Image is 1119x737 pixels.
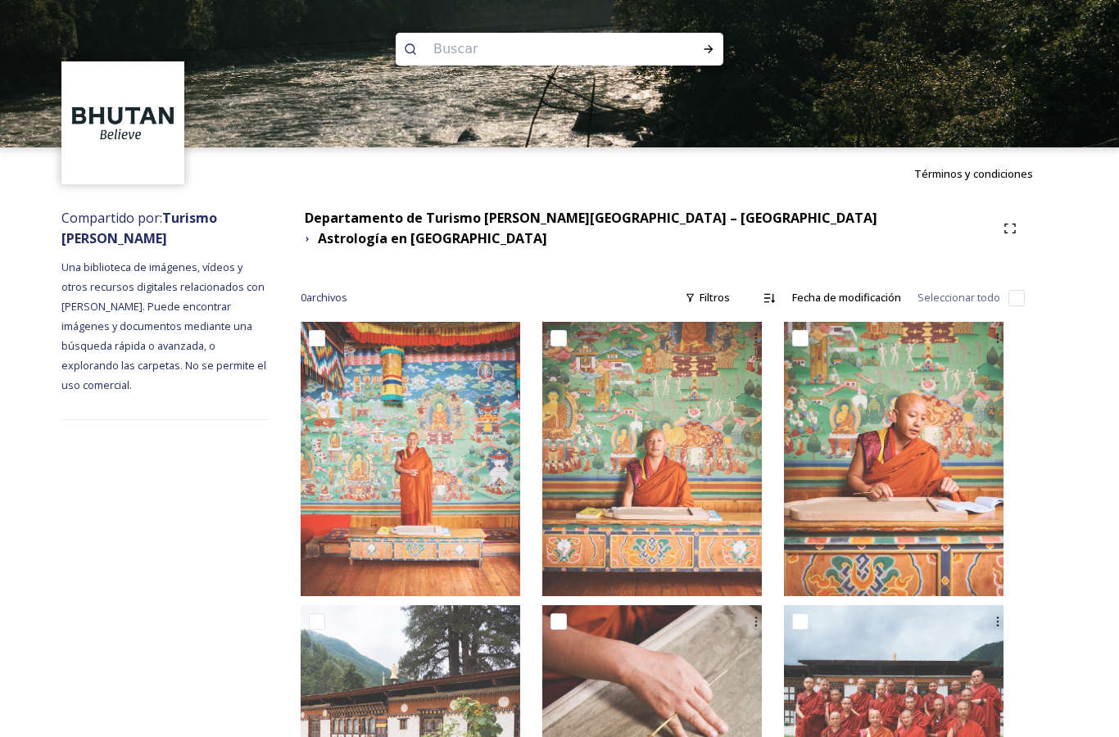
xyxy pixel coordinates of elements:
font: Astrología en [GEOGRAPHIC_DATA] [318,229,547,247]
font: Términos y condiciones [914,166,1033,181]
img: _SCH1550.jpg [542,322,762,596]
font: 0 [301,290,306,305]
font: Una biblioteca de imágenes, vídeos y otros recursos digitales relacionados con [PERSON_NAME]. Pue... [61,260,269,392]
a: Términos y condiciones [914,164,1058,183]
font: Seleccionar todo [917,290,1000,305]
input: Buscar [425,31,650,67]
font: Filtros [700,290,730,305]
font: Departamento de Turismo [PERSON_NAME][GEOGRAPHIC_DATA] – [GEOGRAPHIC_DATA] [305,209,877,227]
img: Lopen Sonam Rinchen_Vice Principal of College for Astrology.jpg [301,322,520,596]
img: BT_Logo_BB_Lockup_CMYK_High%2520Res.jpg [64,64,183,183]
font: Fecha de modificación [792,290,901,305]
font: archivos [306,290,347,305]
font: Compartido por: [61,209,162,227]
img: _SCH1491.jpg [784,322,1003,596]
